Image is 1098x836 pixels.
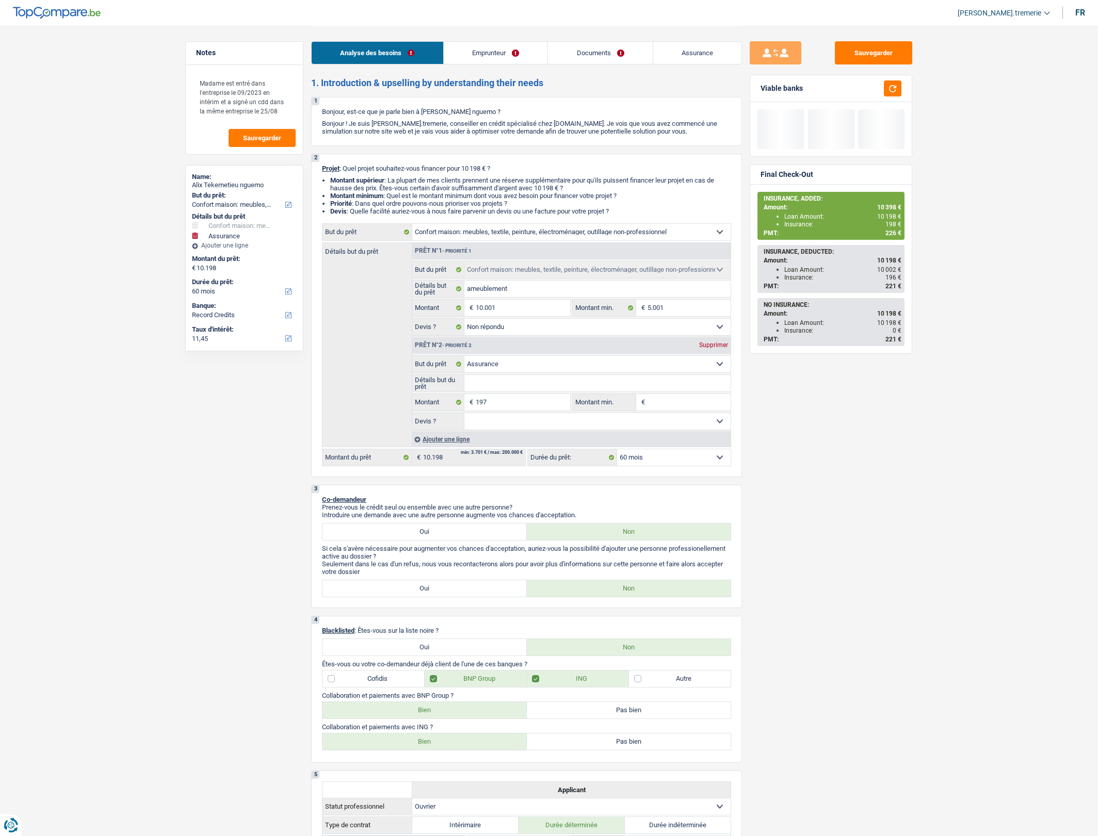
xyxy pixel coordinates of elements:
[877,257,901,264] span: 10 198 €
[412,319,464,335] label: Devis ?
[322,660,731,668] p: Êtes-vous ou votre co-demandeur déjà client de l'une de ces banques ?
[330,176,384,184] strong: Montant supérieur
[464,394,476,411] span: €
[322,108,731,116] p: Bonjour, est-ce que je parle bien à [PERSON_NAME] nguemo ?
[784,266,901,273] div: Loan Amount:
[322,627,731,634] p: : Êtes-vous sur la liste noire ?
[885,230,901,237] span: 226 €
[958,9,1041,18] span: [PERSON_NAME].tremerie
[322,692,731,699] p: Collaboration et paiements avec BNP Group ?
[192,212,297,221] div: Détails but du prêt
[192,302,295,310] label: Banque:
[412,261,464,278] label: But du prêt
[461,450,523,455] div: min: 3.701 € / max: 200.000 €
[1075,8,1085,18] div: fr
[629,670,731,687] label: Autre
[949,5,1050,22] a: [PERSON_NAME].tremerie
[322,523,527,540] label: Oui
[784,213,901,220] div: Loan Amount:
[192,264,196,272] span: €
[322,449,412,466] label: Montant du prêt
[761,84,803,93] div: Viable banks
[442,342,472,348] span: - Priorité 2
[764,283,901,290] div: PMT:
[784,274,901,281] div: Insurance:
[764,301,901,308] div: NO INSURANCE:
[322,816,412,833] th: Type de contrat
[528,449,617,466] label: Durée du prêt:
[312,97,319,105] div: 1
[322,733,527,750] label: Bien
[527,523,731,540] label: Non
[312,616,319,624] div: 4
[192,181,297,189] div: Alix Tekemetieu nguemo
[192,191,295,200] label: But du prêt:
[322,511,731,519] p: Introduire une demande avec une autre personne augmente vos chances d'acceptation.
[330,207,347,215] span: Devis
[764,195,901,202] div: INSURANCE, ADDED:
[548,42,653,64] a: Documents
[885,274,901,281] span: 196 €
[764,204,901,211] div: Amount:
[322,120,731,135] p: Bonjour ! Je suis [PERSON_NAME].tremerie, conseiller en crédit spécialisé chez [DOMAIN_NAME]. Je ...
[412,300,464,316] label: Montant
[527,733,731,750] label: Pas bien
[764,248,901,255] div: INSURANCE, DEDUCTED:
[885,283,901,290] span: 221 €
[322,702,527,718] label: Bien
[412,248,474,254] div: Prêt n°1
[312,771,319,779] div: 5
[412,342,474,349] div: Prêt n°2
[330,200,731,207] li: : Dans quel ordre pouvons-nous prioriser vos projets ?
[322,560,731,576] p: Seulement dans le cas d'un refus, nous vous recontacterons alors pour avoir plus d'informations s...
[412,817,519,833] label: Intérimaire
[412,432,731,447] div: Ajouter une ligne
[13,7,101,19] img: TopCompare Logo
[322,243,412,255] label: Détails but du prêt
[229,129,296,147] button: Sauvegarder
[322,496,366,503] span: Co-demandeur
[625,817,731,833] label: Durée indéterminée
[322,165,731,172] p: : Quel projet souhaitez-vous financer pour 10 198 € ?
[412,394,464,411] label: Montant
[425,670,527,687] label: BNP Group
[412,375,464,391] label: Détails but du prêt
[636,394,648,411] span: €
[761,170,813,179] div: Final Check-Out
[784,327,901,334] div: Insurance:
[764,336,901,343] div: PMT:
[330,200,352,207] strong: Priorité
[636,300,648,316] span: €
[192,325,295,334] label: Taux d'intérêt:
[697,342,731,348] div: Supprimer
[330,192,383,200] strong: Montant minimum
[322,224,412,240] label: But du prêt
[784,319,901,326] div: Loan Amount:
[192,255,295,263] label: Montant du prêt:
[527,580,731,597] label: Non
[322,798,412,815] th: Statut professionnel
[312,42,443,64] a: Analyse des besoins
[243,135,281,141] span: Sauvegarder
[322,670,425,687] label: Cofidis
[322,580,527,597] label: Oui
[835,41,912,64] button: Sauvegarder
[877,319,901,326] span: 10 198 €
[322,639,527,655] label: Oui
[192,173,297,181] div: Name:
[444,42,548,64] a: Emprunteur
[653,42,742,64] a: Assurance
[764,310,901,317] div: Amount:
[412,356,464,372] label: But du prêt
[412,281,464,297] label: Détails but du prêt
[322,503,731,511] p: Prenez-vous le crédit seul ou ensemble avec une autre personne?
[784,221,901,228] div: Insurance:
[330,176,731,192] li: : La plupart de mes clients prennent une réserve supplémentaire pour qu'ils puissent financer leu...
[322,545,731,560] p: Si cela s'avère nécessaire pour augmenter vos chances d'acceptation, auriez-vous la possibilité d...
[464,300,476,316] span: €
[322,165,340,172] span: Projet
[322,627,354,634] span: Blacklisted
[412,781,731,798] th: Applicant
[412,413,464,430] label: Devis ?
[192,242,297,249] div: Ajouter une ligne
